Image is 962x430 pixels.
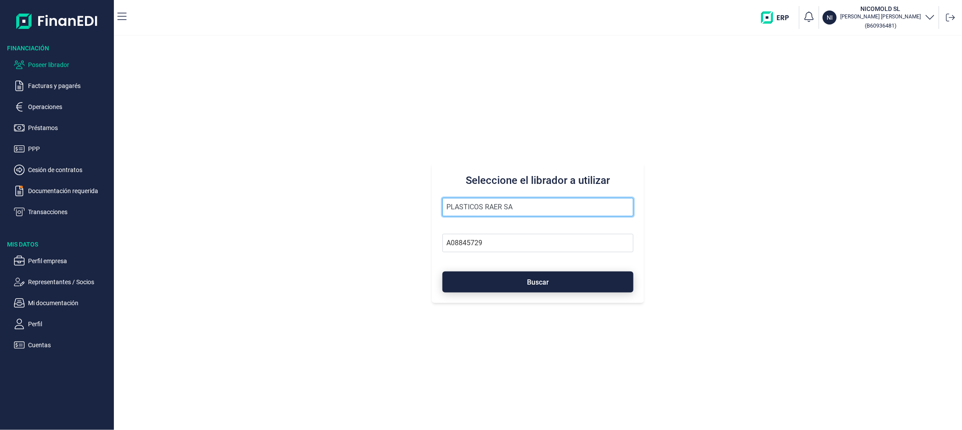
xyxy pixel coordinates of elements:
p: Préstamos [28,123,110,133]
button: Operaciones [14,102,110,112]
p: Operaciones [28,102,110,112]
p: Poseer librador [28,60,110,70]
span: Buscar [527,279,549,285]
button: Cesión de contratos [14,165,110,175]
p: Mi documentación [28,298,110,308]
p: Transacciones [28,207,110,217]
button: Representantes / Socios [14,277,110,287]
button: Buscar [442,271,633,293]
p: Perfil [28,319,110,329]
button: Perfil empresa [14,256,110,266]
button: NINICOMOLD SL[PERSON_NAME] [PERSON_NAME](B60936481) [823,4,935,31]
img: Logo de aplicación [16,7,98,35]
button: Préstamos [14,123,110,133]
button: Poseer librador [14,60,110,70]
p: Documentación requerida [28,186,110,196]
small: Copiar cif [865,22,897,29]
button: Mi documentación [14,298,110,308]
button: Documentación requerida [14,186,110,196]
p: PPP [28,144,110,154]
h3: NICOMOLD SL [840,4,921,13]
button: PPP [14,144,110,154]
p: Facturas y pagarés [28,81,110,91]
h3: Seleccione el librador a utilizar [442,173,633,187]
button: Cuentas [14,340,110,350]
img: erp [761,11,796,24]
input: Busque por NIF [442,234,633,252]
button: Facturas y pagarés [14,81,110,91]
p: Cesión de contratos [28,165,110,175]
button: Transacciones [14,207,110,217]
p: [PERSON_NAME] [PERSON_NAME] [840,13,921,20]
p: Representantes / Socios [28,277,110,287]
p: NI [827,13,833,22]
p: Cuentas [28,340,110,350]
button: Perfil [14,319,110,329]
p: Perfil empresa [28,256,110,266]
input: Seleccione la razón social [442,198,633,216]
